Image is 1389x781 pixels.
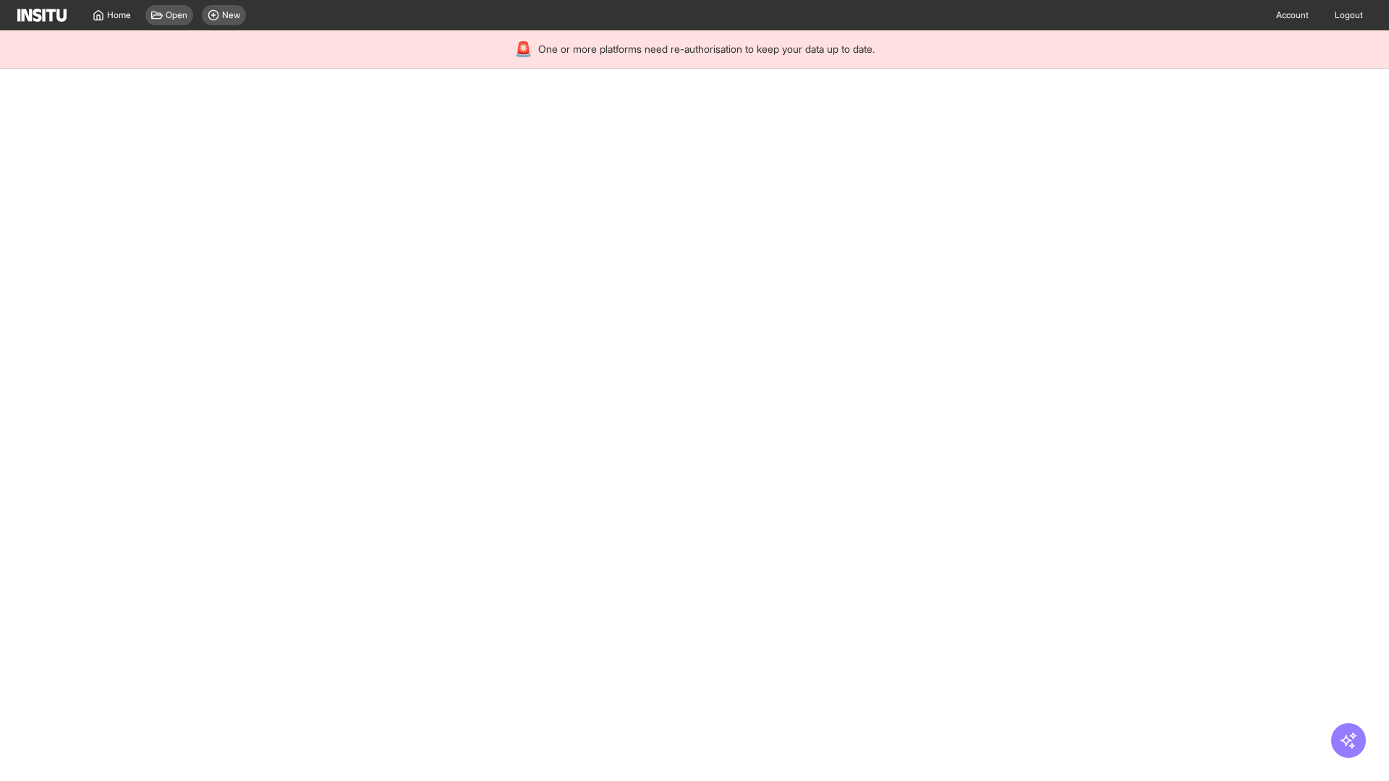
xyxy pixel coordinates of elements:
[17,9,67,22] img: Logo
[222,9,240,21] span: New
[166,9,187,21] span: Open
[538,42,875,56] span: One or more platforms need re-authorisation to keep your data up to date.
[107,9,131,21] span: Home
[514,39,532,59] div: 🚨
